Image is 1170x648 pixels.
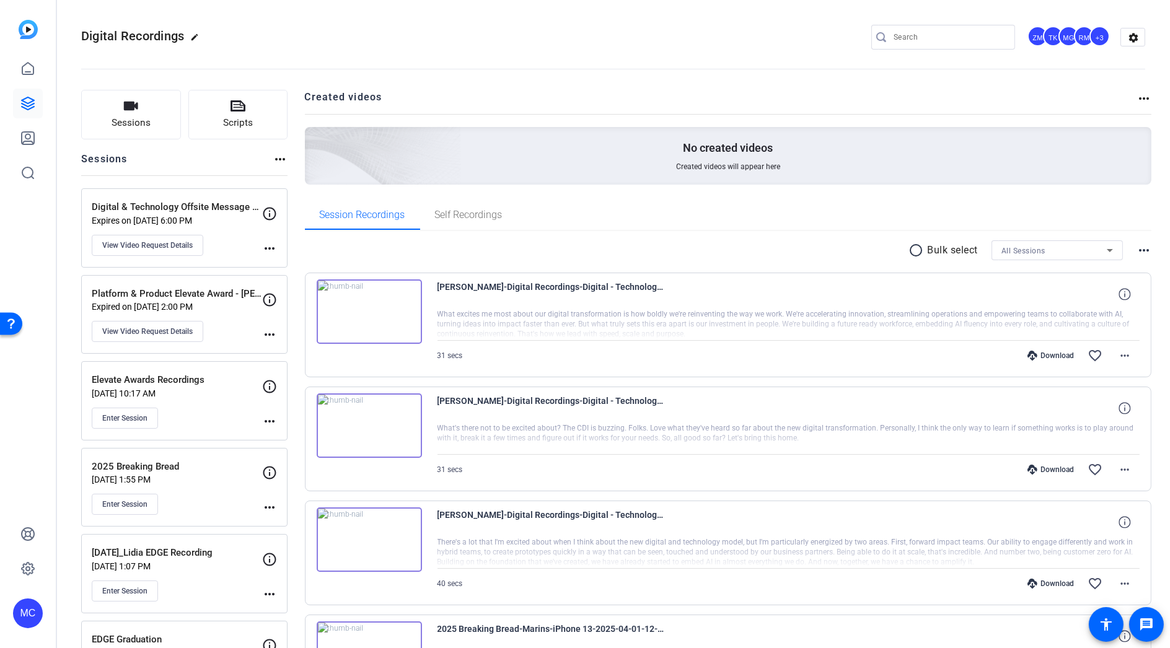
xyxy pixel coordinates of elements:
[92,475,262,484] p: [DATE] 1:55 PM
[1021,579,1080,589] div: Download
[1088,576,1102,591] mat-icon: favorite_border
[1021,465,1080,475] div: Download
[1074,26,1096,48] ngx-avatar: Robert Mulero
[92,216,262,225] p: Expires on [DATE] 6:00 PM
[1088,348,1102,363] mat-icon: favorite_border
[909,243,928,258] mat-icon: radio_button_unchecked
[1027,26,1049,48] ngx-avatar: Zina Moratti
[1117,576,1132,591] mat-icon: more_horiz
[19,20,38,39] img: blue-gradient.svg
[438,579,463,588] span: 40 secs
[305,90,1137,114] h2: Created videos
[1001,247,1045,255] span: All Sessions
[317,279,422,344] img: thumb-nail
[438,393,667,423] span: [PERSON_NAME]-Digital Recordings-Digital - Technology Offsite Message Recording-1760361596285-webcam
[1021,351,1080,361] div: Download
[81,90,181,139] button: Sessions
[1058,26,1079,46] div: MG
[92,561,262,571] p: [DATE] 1:07 PM
[92,460,262,474] p: 2025 Breaking Bread
[262,414,277,429] mat-icon: more_horiz
[92,580,158,602] button: Enter Session
[92,546,262,560] p: [DATE]_Lidia EDGE Recording
[188,90,288,139] button: Scripts
[191,33,206,48] mat-icon: edit
[92,235,203,256] button: View Video Request Details
[683,141,773,155] p: No created videos
[262,587,277,602] mat-icon: more_horiz
[102,240,193,250] span: View Video Request Details
[438,351,463,360] span: 31 secs
[81,28,185,43] span: Digital Recordings
[1089,26,1110,46] div: +3
[894,30,1005,45] input: Search
[1088,462,1102,477] mat-icon: favorite_border
[438,465,463,474] span: 31 secs
[102,413,147,423] span: Enter Session
[166,4,462,273] img: Creted videos background
[435,210,503,220] span: Self Recordings
[92,287,262,301] p: Platform & Product Elevate Award - [PERSON_NAME]
[1043,26,1065,48] ngx-avatar: Tim Kless
[320,210,405,220] span: Session Recordings
[102,586,147,596] span: Enter Session
[1074,26,1094,46] div: RM
[928,243,979,258] p: Bulk select
[102,326,193,336] span: View Video Request Details
[92,388,262,398] p: [DATE] 10:17 AM
[1058,26,1080,48] ngx-avatar: Matthew Gervais
[1137,243,1151,258] mat-icon: more_horiz
[438,507,667,537] span: [PERSON_NAME]-Digital Recordings-Digital - Technology Offsite Message Recording-1760048803989-webcam
[92,302,262,312] p: Expired on [DATE] 2:00 PM
[1027,26,1048,46] div: ZM
[92,633,262,647] p: EDGE Graduation
[223,116,253,130] span: Scripts
[438,279,667,309] span: [PERSON_NAME]-Digital Recordings-Digital - Technology Offsite Message Recording-1760368320288-webcam
[317,507,422,572] img: thumb-nail
[317,393,422,458] img: thumb-nail
[102,499,147,509] span: Enter Session
[1043,26,1063,46] div: TK
[262,241,277,256] mat-icon: more_horiz
[262,500,277,515] mat-icon: more_horiz
[676,162,780,172] span: Created videos will appear here
[92,200,262,214] p: Digital & Technology Offsite Message Recording
[92,373,262,387] p: Elevate Awards Recordings
[1121,28,1146,47] mat-icon: settings
[273,152,288,167] mat-icon: more_horiz
[92,408,158,429] button: Enter Session
[81,152,128,175] h2: Sessions
[1117,462,1132,477] mat-icon: more_horiz
[92,494,158,515] button: Enter Session
[13,598,43,628] div: MC
[262,327,277,342] mat-icon: more_horiz
[112,116,151,130] span: Sessions
[1117,348,1132,363] mat-icon: more_horiz
[92,321,203,342] button: View Video Request Details
[1137,91,1151,106] mat-icon: more_horiz
[1099,617,1114,632] mat-icon: accessibility
[1139,617,1154,632] mat-icon: message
